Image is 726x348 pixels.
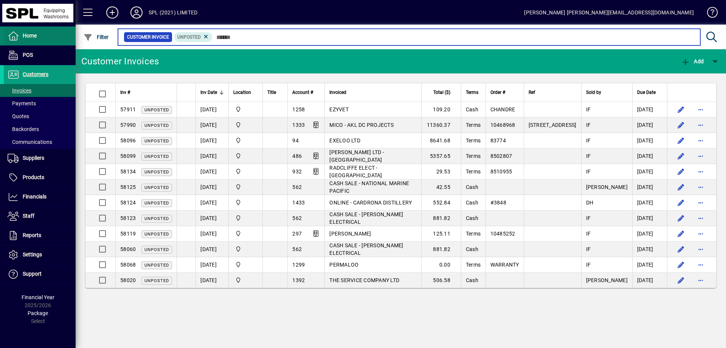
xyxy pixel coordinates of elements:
span: 486 [292,153,302,159]
span: Communications [8,139,52,145]
span: SPL (2021) Limited [233,121,258,129]
span: SPL (2021) Limited [233,229,258,238]
span: Location [233,88,251,97]
div: Invoiced [329,88,417,97]
span: Unposted [177,34,201,40]
span: 1258 [292,106,305,112]
span: SPL (2021) Limited [233,167,258,176]
div: Inv Date [200,88,224,97]
td: [DATE] [632,164,667,179]
span: IF [586,137,591,144]
span: 1299 [292,262,305,268]
button: More options [695,274,707,286]
td: 42.55 [421,179,461,195]
span: 58134 [120,169,136,175]
a: Support [4,265,76,284]
span: 57911 [120,106,136,112]
td: [DATE] [195,164,228,179]
span: Customer Invoice [127,33,169,41]
span: SPL (2021) Limited [233,198,258,207]
td: 11360.37 [421,117,461,133]
button: Add [679,55,706,68]
span: Unposted [144,232,169,237]
span: Unposted [144,154,169,159]
span: Inv # [120,88,130,97]
button: Edit [675,181,687,193]
span: Terms [466,122,481,128]
td: 552.84 [421,195,461,211]
span: Reports [23,232,41,238]
span: 1333 [292,122,305,128]
span: Sold by [586,88,601,97]
td: 881.82 [421,242,461,257]
td: 881.82 [421,211,461,226]
span: Unposted [144,185,169,190]
a: Settings [4,245,76,264]
span: Filter [84,34,109,40]
span: SPL (2021) Limited [233,152,258,160]
td: [DATE] [632,273,667,288]
a: Reports [4,226,76,245]
td: [DATE] [195,117,228,133]
span: 58096 [120,137,136,144]
td: [DATE] [632,242,667,257]
span: 58099 [120,153,136,159]
span: Suppliers [23,155,44,161]
span: Ref [529,88,535,97]
button: Edit [675,165,687,178]
td: 5357.65 [421,148,461,164]
button: Edit [675,212,687,224]
span: IF [586,246,591,252]
span: IF [586,231,591,237]
a: Financials [4,187,76,206]
span: Cash [466,200,478,206]
div: Due Date [637,88,662,97]
span: Unposted [144,123,169,128]
span: EXELOO LTD [329,137,360,144]
button: More options [695,212,707,224]
td: [DATE] [195,273,228,288]
td: [DATE] [195,102,228,117]
button: More options [695,259,707,271]
span: ONLINE - CARDRONA DISTILLERY [329,200,412,206]
span: Cash [466,277,478,283]
span: [STREET_ADDRESS] [529,122,577,128]
a: Invoices [4,84,76,97]
span: Customers [23,71,48,77]
span: Invoices [8,87,31,94]
span: Terms [466,88,478,97]
button: Edit [675,150,687,162]
span: IF [586,106,591,112]
span: Invoiced [329,88,346,97]
span: Terms [466,137,481,144]
span: POS [23,52,33,58]
span: Terms [466,153,481,159]
span: THE SERVICE COMPANY LTD [329,277,399,283]
span: IF [586,169,591,175]
div: Ref [529,88,577,97]
a: Products [4,168,76,187]
div: Total ($) [426,88,457,97]
td: 506.58 [421,273,461,288]
span: 57990 [120,122,136,128]
span: 58124 [120,200,136,206]
span: Settings [23,251,42,257]
td: [DATE] [195,257,228,273]
div: Customer Invoices [81,55,159,67]
mat-chip: Customer Invoice Status: Unposted [174,32,213,42]
a: Payments [4,97,76,110]
a: Knowledge Base [701,2,717,26]
span: DH [586,200,594,206]
span: Cash [466,246,478,252]
span: CASH SALE - [PERSON_NAME] ELECTRICAL [329,211,403,225]
div: Inv # [120,88,172,97]
a: Home [4,27,76,45]
span: Payments [8,100,36,106]
span: Order # [490,88,505,97]
span: CASH SALE - [PERSON_NAME] ELECTRICAL [329,242,403,256]
span: IF [586,153,591,159]
span: Home [23,33,37,39]
button: Edit [675,134,687,147]
span: 58060 [120,246,136,252]
span: 562 [292,184,302,190]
